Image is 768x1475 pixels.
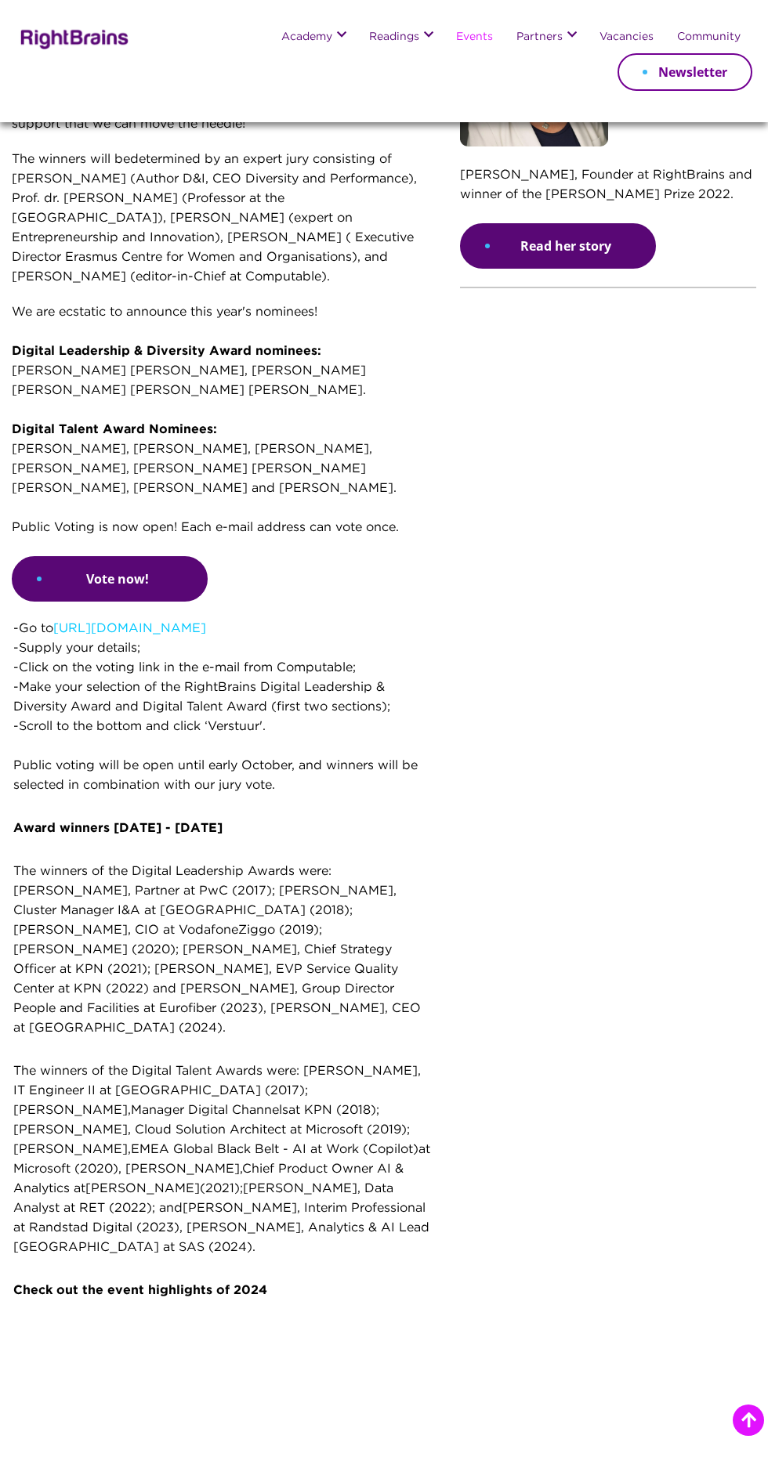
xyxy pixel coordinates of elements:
a: Read her story [460,223,656,269]
a: Vacancies [600,31,654,44]
span: The winners will be [12,154,130,165]
span: The winners of the Digital Talent Awards were: [PERSON_NAME], IT Engineer II at [GEOGRAPHIC_DATA]... [13,1065,421,1116]
span: at KPN (2018); [PERSON_NAME], Cloud Solution Architect at Microsoft (2019); [PERSON_NAME], [13,1104,410,1155]
a: Newsletter [618,53,752,91]
span: at Microsoft (2020), [PERSON_NAME], [13,1144,430,1175]
strong: Digital Talent Award Nominees: [12,424,217,436]
span: The winners of the Digital Leadership Awards were: [PERSON_NAME], Partner at PwC (2017); [PERSON_... [13,866,397,956]
span: [PERSON_NAME] [85,1183,200,1195]
img: Rightbrains [16,27,129,49]
a: Events [456,31,493,44]
p: [PERSON_NAME], Founder at RightBrains and winner of the [PERSON_NAME] Prize 2022. [460,166,756,221]
span: (2021); [PERSON_NAME], Interim Professional at Randstad Digital (2023), [PERSON_NAME], Analytics ... [13,1183,429,1253]
span: [PERSON_NAME], Data Analyst at RET (2022); and [13,1183,393,1214]
strong: Check out the event highlights of 2024 [13,1285,267,1296]
a: Readings [369,31,419,44]
p: -Go to -Supply your details; -Click on the voting link in the e-mail from Computable; -Make your ... [13,620,436,819]
p: Manager Digital Channels EMEA Global Black Belt - AI at Work (Copilot) [13,1062,436,1282]
span: Chief Product Owner AI & Analytics at [13,1163,404,1195]
p: We are ecstatic to announce this year's nominees! [PERSON_NAME] [PERSON_NAME], [PERSON_NAME] [PER... [12,303,437,554]
a: Community [677,31,741,44]
a: Academy [281,31,332,44]
strong: Award winners [DATE] - [DATE] [13,822,223,834]
a: [URL][DOMAIN_NAME] [53,623,206,634]
span: (2020); [PERSON_NAME], Chief Strategy Officer at KPN (2021); [PERSON_NAME], EVP Service Quality C... [13,944,421,1034]
strong: Digital Leadership & Diversity Award nominees: [12,345,321,357]
a: Vote now! [12,556,208,602]
a: Partners [516,31,563,44]
span: determined by an expert jury consisting of [PERSON_NAME] (Author D&I, CEO Diversity and Performan... [12,154,417,283]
